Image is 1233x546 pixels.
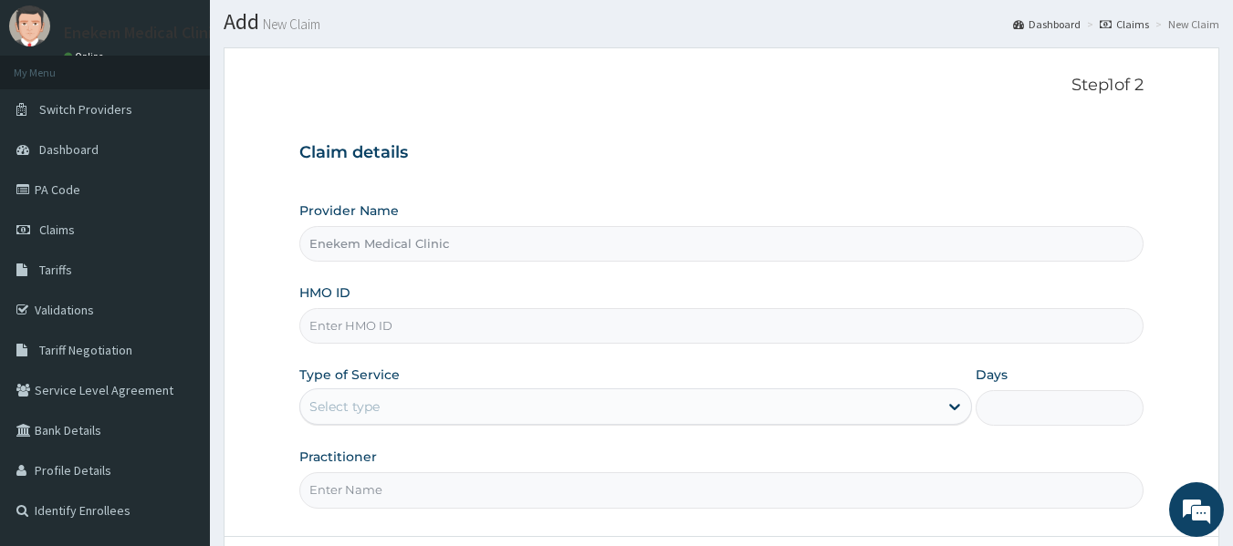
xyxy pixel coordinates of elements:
h3: Claim details [299,143,1144,163]
a: Dashboard [1013,16,1081,32]
label: Type of Service [299,366,400,384]
p: Enekem Medical Clinic [64,25,220,41]
li: New Claim [1151,16,1219,32]
div: Minimize live chat window [299,9,343,53]
img: User Image [9,5,50,46]
h1: Add [224,10,1219,34]
small: New Claim [259,17,320,31]
label: Provider Name [299,201,399,220]
span: Dashboard [39,141,99,158]
img: d_794563401_company_1708531726252_794563401 [34,91,74,137]
span: Tariff Negotiation [39,342,132,358]
input: Enter HMO ID [299,308,1144,344]
a: Online [64,50,108,63]
textarea: Type your message and hit 'Enter' [9,357,348,421]
div: Chat with us now [95,102,307,126]
label: HMO ID [299,283,350,302]
span: Switch Providers [39,101,132,118]
span: We're online! [106,160,252,344]
label: Practitioner [299,448,377,466]
a: Claims [1100,16,1149,32]
label: Days [976,366,1008,384]
span: Claims [39,221,75,238]
p: Step 1 of 2 [299,76,1144,96]
div: Select type [309,397,380,416]
span: Tariffs [39,262,72,278]
input: Enter Name [299,472,1144,508]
